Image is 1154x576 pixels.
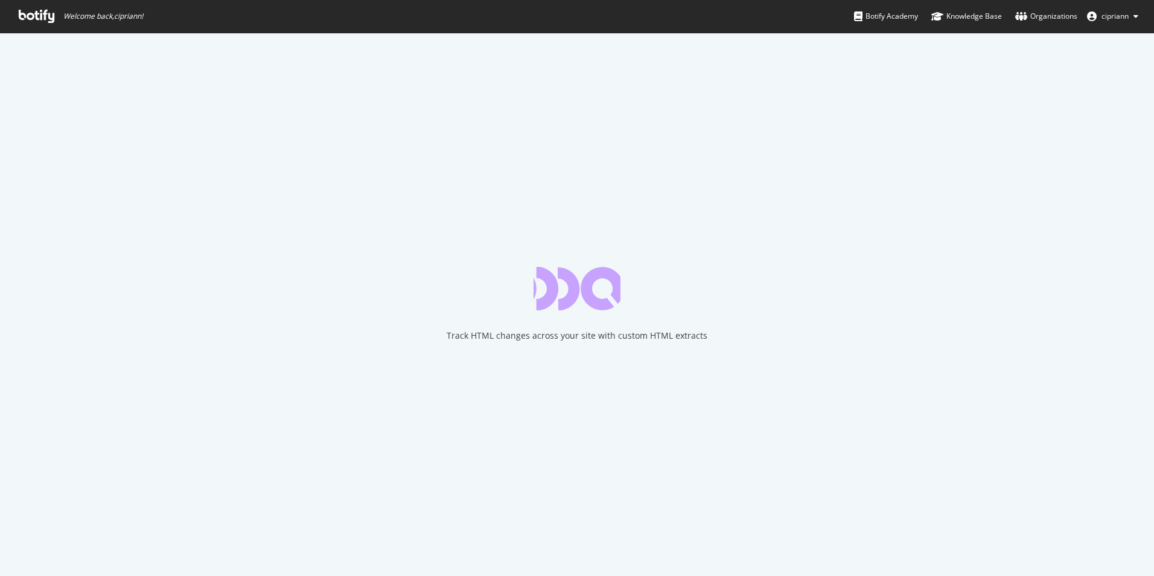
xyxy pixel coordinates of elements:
div: Botify Academy [854,10,918,22]
span: Welcome back, cipriann ! [63,11,143,21]
button: cipriann [1077,7,1148,26]
div: animation [534,267,620,310]
div: Organizations [1015,10,1077,22]
div: Track HTML changes across your site with custom HTML extracts [447,330,707,342]
span: cipriann [1101,11,1129,21]
div: Knowledge Base [931,10,1002,22]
